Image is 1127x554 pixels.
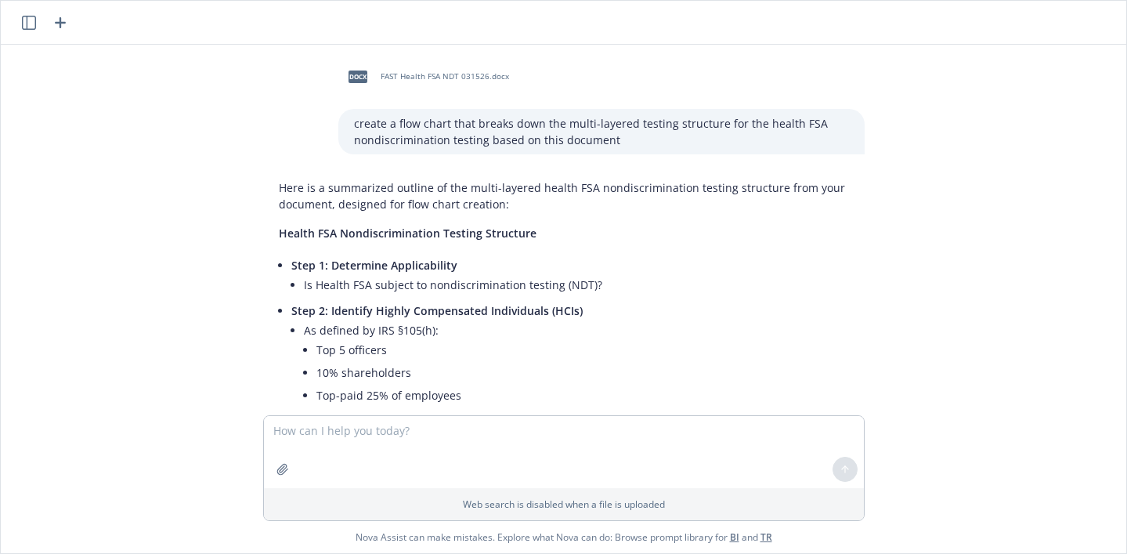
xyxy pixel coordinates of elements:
li: As defined by IRS §105(h): [304,319,849,410]
a: TR [760,530,772,544]
p: 10% shareholders [316,364,849,381]
p: create a flow chart that breaks down the multi-layered testing structure for the health FSA nondi... [354,115,849,148]
li: Top-paid 25% of employees [316,384,849,407]
span: Step 1: Determine Applicability [291,258,457,273]
span: FAST Health FSA NDT 031526.docx [381,71,509,81]
span: Step 2: Identify Highly Compensated Individuals (HCIs) [291,303,583,318]
span: docx [349,71,367,82]
span: Nova Assist can make mistakes. Explore what Nova can do: Browse prompt library for and [7,521,1120,553]
p: Web search is disabled when a file is uploaded [273,498,854,511]
a: BI [730,530,739,544]
span: Health FSA Nondiscrimination Testing Structure [279,226,536,241]
li: Is Health FSA subject to nondiscrimination testing (NDT)? [304,273,849,296]
p: Here is a summarized outline of the multi-layered health FSA nondiscrimination testing structure ... [279,179,849,212]
div: docxFAST Health FSA NDT 031526.docx [338,57,512,96]
li: Top 5 officers [316,339,849,361]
